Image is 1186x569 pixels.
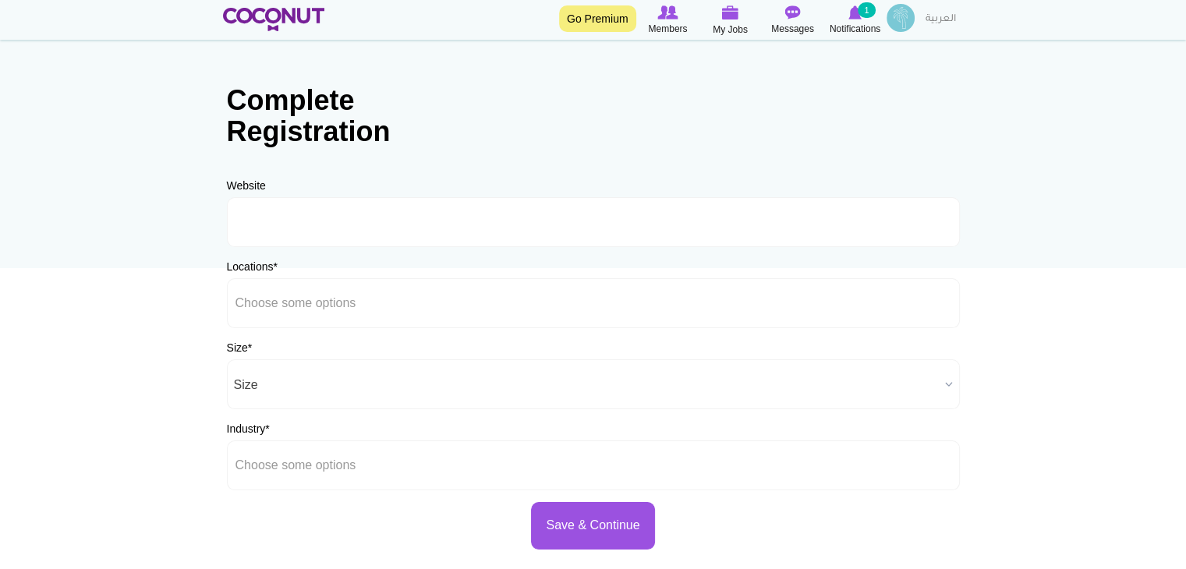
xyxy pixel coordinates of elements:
[227,85,422,147] h1: Complete Registration
[531,502,654,550] button: Save & Continue
[227,421,270,436] label: Industry
[722,5,739,19] img: My Jobs
[223,8,325,31] img: Home
[699,4,762,37] a: My Jobs My Jobs
[559,5,636,32] a: Go Premium
[713,22,748,37] span: My Jobs
[824,4,887,37] a: Notifications Notifications 1
[265,422,269,435] span: This field is required.
[648,21,687,37] span: Members
[227,259,278,274] label: Locations
[234,360,939,410] span: Size
[918,4,964,35] a: العربية
[785,5,801,19] img: Messages
[227,340,253,355] label: Size
[657,5,678,19] img: Browse Members
[227,178,266,193] label: Website
[637,4,699,37] a: Browse Members Members
[830,21,880,37] span: Notifications
[771,21,814,37] span: Messages
[858,2,875,18] small: 1
[762,4,824,37] a: Messages Messages
[848,5,862,19] img: Notifications
[248,341,252,354] span: This field is required.
[273,260,277,273] span: This field is required.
